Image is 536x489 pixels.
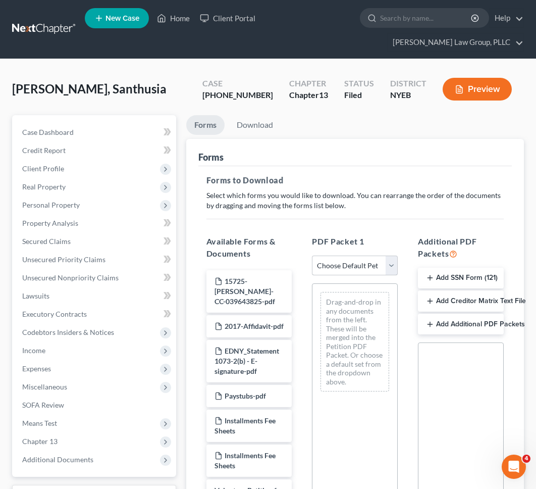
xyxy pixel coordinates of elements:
span: Chapter 13 [22,437,58,446]
span: Lawsuits [22,291,49,300]
button: Add Creditor Matrix Text File [418,290,504,312]
a: Secured Claims [14,232,176,251]
div: Drag-and-drop in any documents from the left. These will be merged into the Petition PDF Packet. ... [320,292,389,392]
span: Installments Fee Sheets [215,451,276,470]
button: Add Additional PDF Packets [418,314,504,335]
div: District [390,78,426,89]
span: Codebtors Insiders & Notices [22,328,114,336]
span: SOFA Review [22,401,64,409]
span: 4 [522,455,530,463]
a: Forms [186,115,225,135]
span: Case Dashboard [22,128,74,136]
div: Status [344,78,374,89]
span: Client Profile [22,164,64,173]
span: Expenses [22,364,51,373]
div: Chapter [289,78,328,89]
span: 13 [319,90,328,100]
span: Additional Documents [22,455,93,464]
a: SOFA Review [14,396,176,414]
button: Add SSN Form (121) [418,268,504,289]
div: Case [202,78,273,89]
span: 2017-Affidavit-pdf [225,322,284,330]
span: Means Test [22,419,57,427]
span: Income [22,346,45,355]
span: Miscellaneous [22,382,67,391]
a: [PERSON_NAME] Law Group, PLLC [388,33,523,52]
div: NYEB [390,89,426,101]
span: [PERSON_NAME], Santhusia [12,81,167,96]
p: Select which forms you would like to download. You can rearrange the order of the documents by dr... [206,190,504,211]
a: Unsecured Nonpriority Claims [14,269,176,287]
span: New Case [105,15,139,22]
a: Lawsuits [14,287,176,305]
span: Secured Claims [22,237,71,246]
span: Unsecured Priority Claims [22,255,105,264]
a: Property Analysis [14,214,176,232]
div: Filed [344,89,374,101]
iframe: Intercom live chat [502,455,526,479]
span: 15725-[PERSON_NAME]-CC-039643825-pdf [215,277,275,306]
span: Credit Report [22,146,66,155]
span: Real Property [22,182,66,191]
div: Forms [198,151,224,163]
div: Chapter [289,89,328,101]
h5: Forms to Download [206,174,504,186]
span: Personal Property [22,201,80,209]
a: Home [152,9,195,27]
a: Unsecured Priority Claims [14,251,176,269]
a: Executory Contracts [14,305,176,323]
a: Credit Report [14,141,176,160]
a: Case Dashboard [14,123,176,141]
span: Property Analysis [22,219,78,227]
h5: PDF Packet 1 [312,235,398,248]
a: Download [229,115,281,135]
button: Preview [443,78,512,101]
h5: Available Forms & Documents [206,235,292,260]
a: Help [490,9,523,27]
span: EDNY_Statement 1073-2(b) - E-signature-pdf [215,347,279,375]
span: Paystubs-pdf [225,392,266,400]
a: Client Portal [195,9,260,27]
div: [PHONE_NUMBER] [202,89,273,101]
h5: Additional PDF Packets [418,235,504,260]
span: Unsecured Nonpriority Claims [22,273,119,282]
span: Executory Contracts [22,310,87,318]
input: Search by name... [380,9,472,27]
span: Installments Fee Sheets [215,416,276,435]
